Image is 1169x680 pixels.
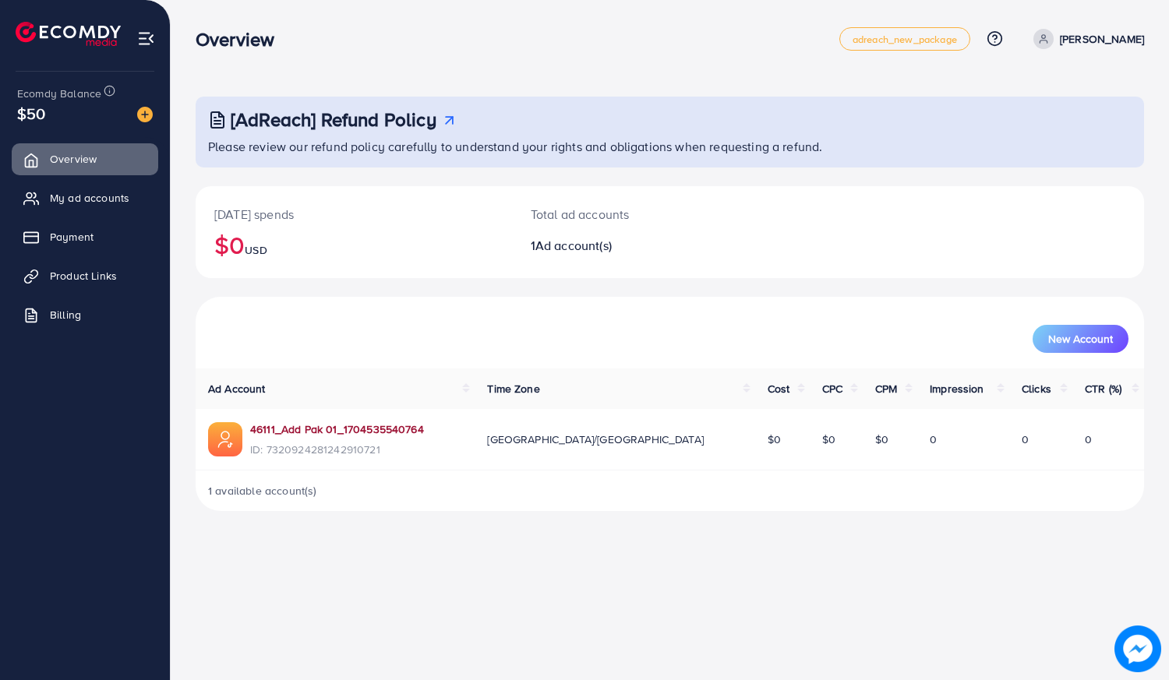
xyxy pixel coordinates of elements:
[875,432,888,447] span: $0
[137,30,155,48] img: menu
[531,205,730,224] p: Total ad accounts
[822,381,842,396] span: CPC
[1033,325,1128,353] button: New Account
[12,260,158,291] a: Product Links
[1085,381,1121,396] span: CTR (%)
[930,432,937,447] span: 0
[208,422,242,456] img: ic-ads-acc.e4c84228.svg
[250,442,424,457] span: ID: 7320924281242910721
[1114,625,1161,672] img: image
[12,182,158,213] a: My ad accounts
[1022,381,1051,396] span: Clicks
[208,137,1135,156] p: Please review our refund policy carefully to understand your rights and obligations when requesti...
[50,190,129,206] span: My ad accounts
[822,432,835,447] span: $0
[137,107,153,122] img: image
[196,28,287,51] h3: Overview
[1027,29,1144,49] a: [PERSON_NAME]
[531,238,730,253] h2: 1
[231,108,436,131] h3: [AdReach] Refund Policy
[17,86,101,101] span: Ecomdy Balance
[50,307,81,322] span: Billing
[208,381,266,396] span: Ad Account
[12,299,158,330] a: Billing
[853,34,957,44] span: adreach_new_package
[535,237,612,254] span: Ad account(s)
[50,229,94,245] span: Payment
[50,151,97,167] span: Overview
[245,242,267,258] span: USD
[1048,333,1113,344] span: New Account
[12,143,158,174] a: Overview
[1060,30,1144,48] p: [PERSON_NAME]
[16,22,121,46] img: logo
[930,381,984,396] span: Impression
[768,381,790,396] span: Cost
[214,230,493,259] h2: $0
[50,268,117,284] span: Product Links
[250,421,424,437] a: 46111_Add Pak 01_1704535540764
[839,27,970,51] a: adreach_new_package
[487,381,539,396] span: Time Zone
[214,205,493,224] p: [DATE] spends
[208,483,317,499] span: 1 available account(s)
[768,432,781,447] span: $0
[487,432,704,447] span: [GEOGRAPHIC_DATA]/[GEOGRAPHIC_DATA]
[1022,432,1029,447] span: 0
[875,381,897,396] span: CPM
[12,221,158,252] a: Payment
[17,102,45,125] span: $50
[1085,432,1092,447] span: 0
